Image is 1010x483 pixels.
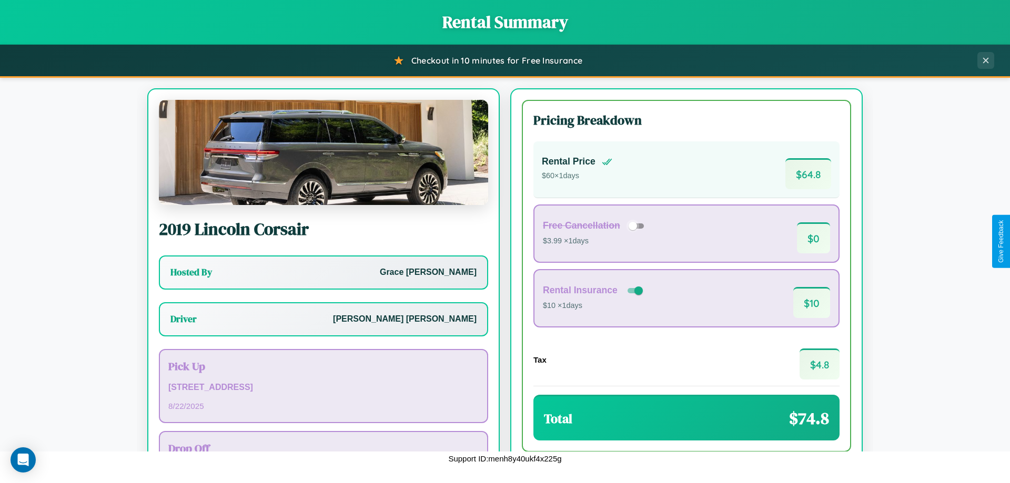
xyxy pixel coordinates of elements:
[543,285,618,296] h4: Rental Insurance
[543,220,620,231] h4: Free Cancellation
[168,399,479,413] p: 8 / 22 / 2025
[11,11,999,34] h1: Rental Summary
[168,358,479,374] h3: Pick Up
[333,312,477,327] p: [PERSON_NAME] [PERSON_NAME]
[411,55,582,66] span: Checkout in 10 minutes for Free Insurance
[533,355,547,364] h4: Tax
[168,380,479,395] p: [STREET_ADDRESS]
[533,111,840,129] h3: Pricing Breakdown
[159,218,488,241] h2: 2019 Lincoln Corsair
[542,169,612,183] p: $ 60 × 1 days
[785,158,831,189] span: $ 64.8
[800,348,840,379] span: $ 4.8
[170,313,197,325] h3: Driver
[170,266,212,279] h3: Hosted By
[997,220,1005,263] div: Give Feedback
[448,451,561,466] p: Support ID: menh8y40ukf4x225g
[168,440,479,456] h3: Drop Off
[542,156,595,167] h4: Rental Price
[797,222,830,253] span: $ 0
[544,410,572,427] h3: Total
[380,265,477,280] p: Grace [PERSON_NAME]
[543,299,645,313] p: $10 × 1 days
[793,287,830,318] span: $ 10
[159,100,488,205] img: Lincoln Corsair
[543,234,648,248] p: $3.99 × 1 days
[789,407,829,430] span: $ 74.8
[11,447,36,472] div: Open Intercom Messenger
